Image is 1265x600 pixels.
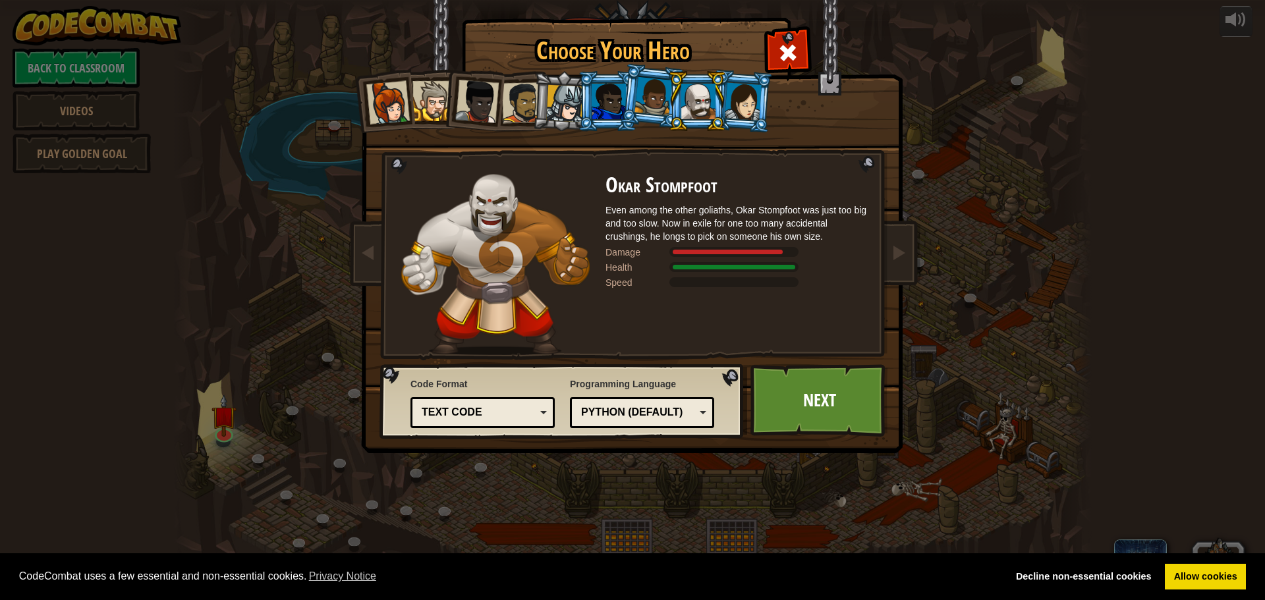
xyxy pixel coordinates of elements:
a: allow cookies [1165,564,1246,590]
a: deny cookies [1007,564,1160,590]
li: Gordon the Stalwart [578,71,637,131]
img: language-selector-background.png [379,364,747,439]
h2: Okar Stompfoot [605,174,869,197]
li: Alejandro the Duelist [488,70,548,132]
div: Speed [605,276,671,289]
div: Health [605,261,671,274]
li: Okar Stompfoot [667,71,727,131]
div: Gains 200% of listed Warrior armor health. [605,261,869,274]
div: Deals 160% of listed Warrior weapon damage. [605,246,869,259]
span: Programming Language [570,377,714,391]
div: Moves at 4 meters per second. [605,276,869,289]
div: Text code [422,405,536,420]
li: Arryn Stonewall [619,63,685,129]
div: Even among the other goliaths, Okar Stompfoot was just too big and too slow. Now in exile for one... [605,204,869,243]
a: Next [750,364,888,437]
li: Illia Shieldsmith [710,69,773,133]
div: Python (Default) [581,405,695,420]
li: Captain Anya Weston [351,68,416,133]
li: Lady Ida Justheart [441,67,505,131]
li: Sir Tharin Thunderfist [399,69,458,129]
li: Hattori Hanzō [532,70,594,133]
h1: Choose Your Hero [464,37,761,65]
div: Damage [605,246,671,259]
img: goliath-pose.png [401,174,589,355]
span: Code Format [410,377,555,391]
a: learn more about cookies [307,566,379,586]
span: CodeCombat uses a few essential and non-essential cookies. [19,566,997,586]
